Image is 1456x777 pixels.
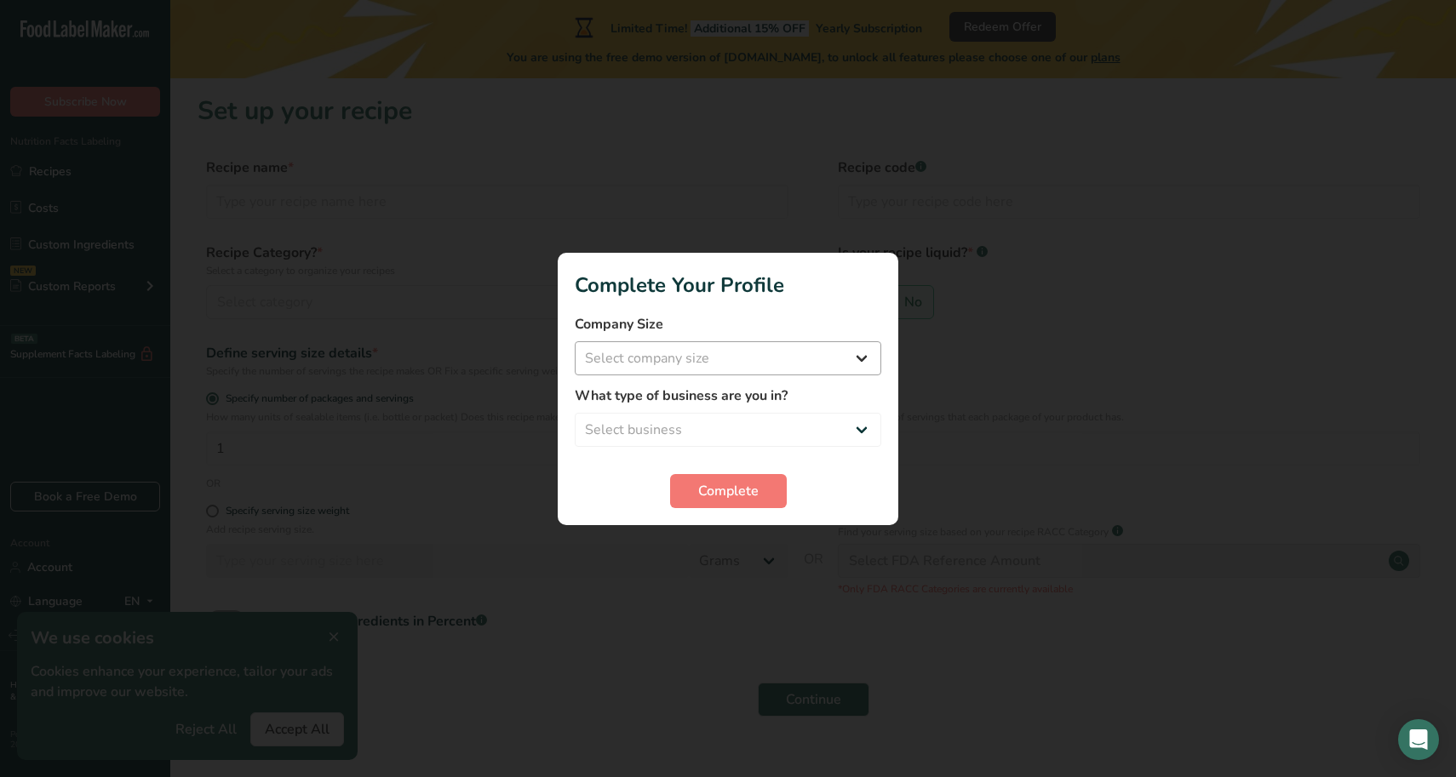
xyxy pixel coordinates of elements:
button: Complete [670,474,787,508]
h1: Complete Your Profile [575,270,881,300]
div: Open Intercom Messenger [1398,719,1439,760]
label: What type of business are you in? [575,386,881,406]
label: Company Size [575,314,881,334]
span: Complete [698,481,759,501]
